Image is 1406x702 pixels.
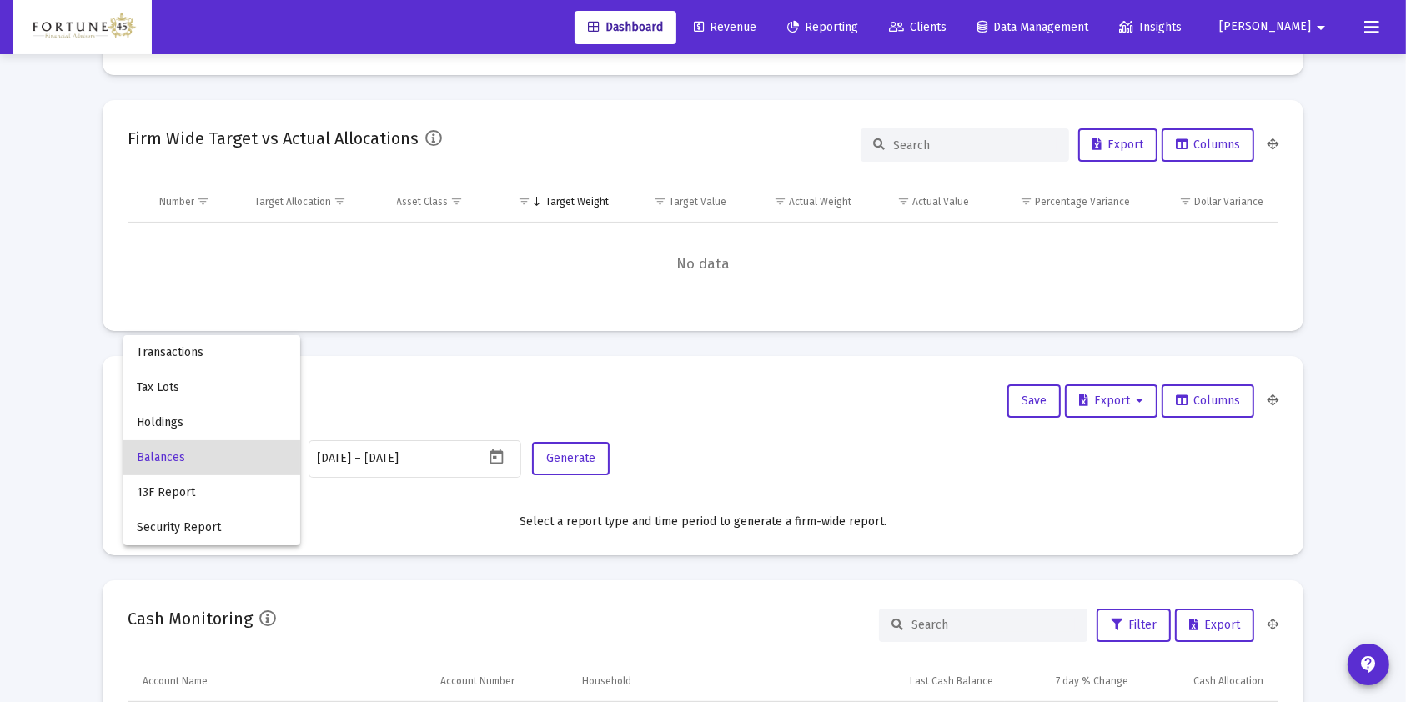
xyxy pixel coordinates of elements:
[137,510,287,545] span: Security Report
[137,475,287,510] span: 13F Report
[137,370,287,405] span: Tax Lots
[137,405,287,440] span: Holdings
[137,335,287,370] span: Transactions
[137,440,287,475] span: Balances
